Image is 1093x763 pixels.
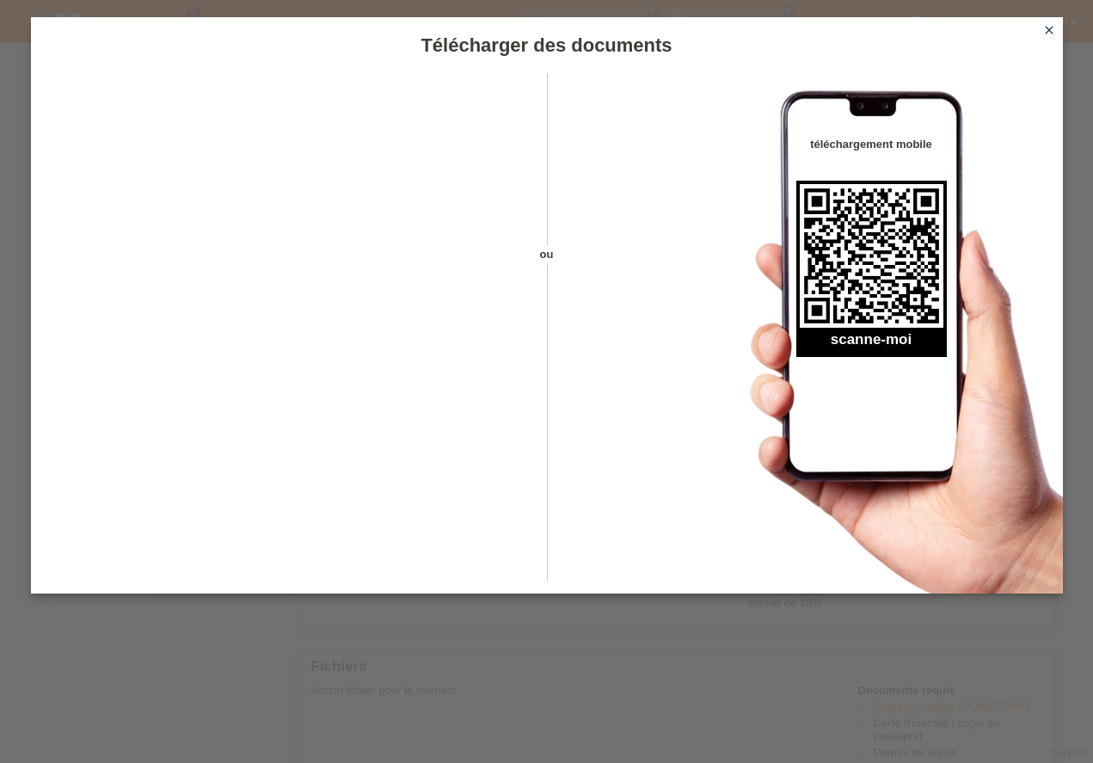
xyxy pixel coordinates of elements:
i: close [1042,23,1056,37]
span: ou [517,245,577,263]
h4: téléchargement mobile [796,138,947,151]
a: close [1038,22,1060,41]
h2: scanne-moi [796,331,947,357]
h1: Télécharger des documents [31,34,1063,56]
iframe: Upload [57,116,517,546]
